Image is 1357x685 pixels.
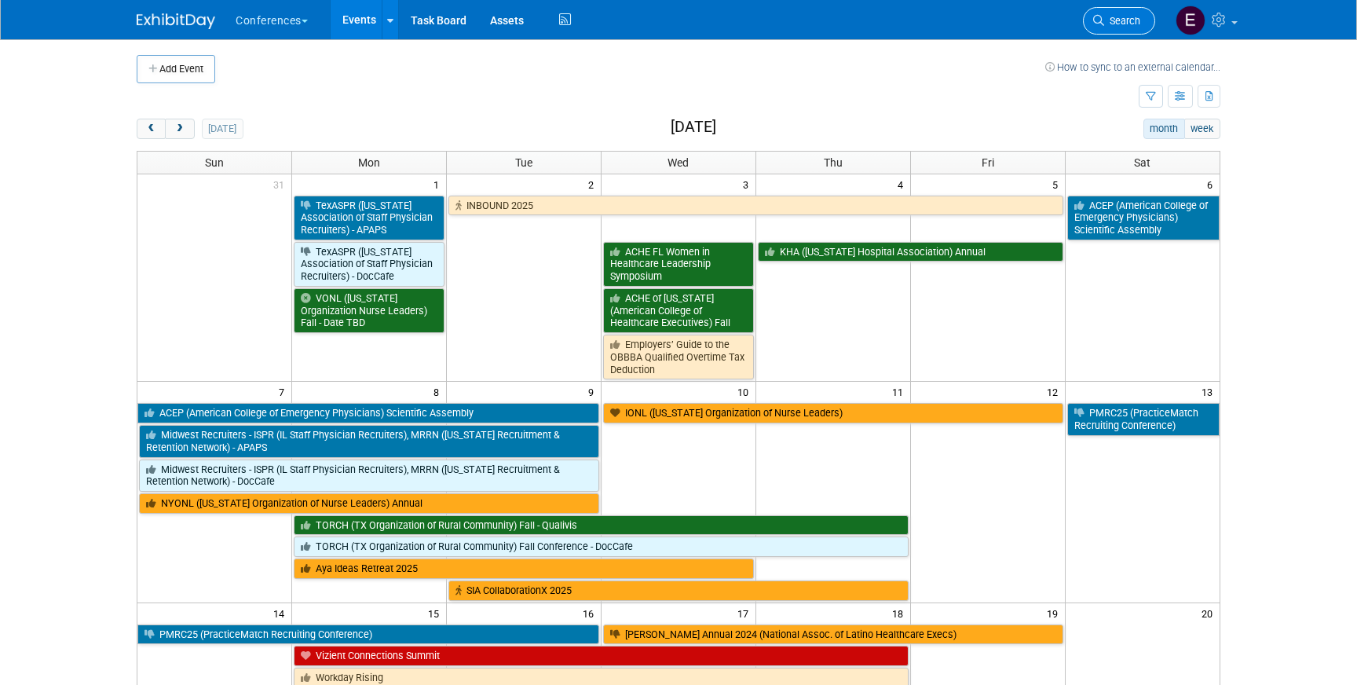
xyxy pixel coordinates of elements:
span: Wed [668,156,689,169]
a: INBOUND 2025 [448,196,1063,216]
button: [DATE] [202,119,243,139]
span: 15 [426,603,446,623]
span: 4 [896,174,910,194]
span: 13 [1200,382,1220,401]
span: Search [1104,15,1140,27]
span: 16 [581,603,601,623]
a: Employers’ Guide to the OBBBA Qualified Overtime Tax Deduction [603,335,754,379]
span: 17 [736,603,755,623]
a: Midwest Recruiters - ISPR (IL Staff Physician Recruiters), MRRN ([US_STATE] Recruitment & Retenti... [139,460,599,492]
span: 12 [1045,382,1065,401]
a: [PERSON_NAME] Annual 2024 (National Assoc. of Latino Healthcare Execs) [603,625,1063,645]
a: Midwest Recruiters - ISPR (IL Staff Physician Recruiters), MRRN ([US_STATE] Recruitment & Retenti... [139,425,599,457]
a: ACEP (American College of Emergency Physicians) Scientific Assembly [137,403,599,423]
a: Search [1083,7,1155,35]
a: Vizient Connections Summit [294,646,908,666]
span: 3 [741,174,755,194]
a: PMRC25 (PracticeMatch Recruiting Conference) [137,625,599,645]
img: Erin Anderson [1176,5,1205,35]
span: Sun [205,156,224,169]
a: PMRC25 (PracticeMatch Recruiting Conference) [1067,403,1220,435]
button: prev [137,119,166,139]
a: ACHE of [US_STATE] (American College of Healthcare Executives) Fall [603,288,754,333]
span: 7 [277,382,291,401]
span: 31 [272,174,291,194]
a: NYONL ([US_STATE] Organization of Nurse Leaders) Annual [139,493,599,514]
a: TORCH (TX Organization of Rural Community) Fall Conference - DocCafe [294,537,908,557]
a: TexASPR ([US_STATE] Association of Staff Physician Recruiters) - DocCafe [294,242,444,287]
span: Sat [1134,156,1150,169]
a: KHA ([US_STATE] Hospital Association) Annual [758,242,1063,262]
span: 11 [891,382,910,401]
img: ExhibitDay [137,13,215,29]
span: 5 [1051,174,1065,194]
a: ACHE FL Women in Healthcare Leadership Symposium [603,242,754,287]
span: 9 [587,382,601,401]
button: Add Event [137,55,215,83]
span: 10 [736,382,755,401]
span: 6 [1205,174,1220,194]
span: Tue [515,156,532,169]
a: TORCH (TX Organization of Rural Community) Fall - Qualivis [294,515,908,536]
span: 14 [272,603,291,623]
a: ACEP (American College of Emergency Physicians) Scientific Assembly [1067,196,1220,240]
a: IONL ([US_STATE] Organization of Nurse Leaders) [603,403,1063,423]
span: Fri [982,156,994,169]
a: SIA CollaborationX 2025 [448,581,909,601]
a: How to sync to an external calendar... [1045,61,1220,73]
span: 8 [432,382,446,401]
span: 1 [432,174,446,194]
button: next [165,119,194,139]
button: week [1184,119,1220,139]
h2: [DATE] [671,119,716,136]
a: VONL ([US_STATE] Organization Nurse Leaders) Fall - Date TBD [294,288,444,333]
button: month [1143,119,1185,139]
span: 19 [1045,603,1065,623]
span: Thu [824,156,843,169]
span: 20 [1200,603,1220,623]
span: 2 [587,174,601,194]
span: Mon [358,156,380,169]
a: TexASPR ([US_STATE] Association of Staff Physician Recruiters) - APAPS [294,196,444,240]
span: 18 [891,603,910,623]
a: Aya Ideas Retreat 2025 [294,559,754,579]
